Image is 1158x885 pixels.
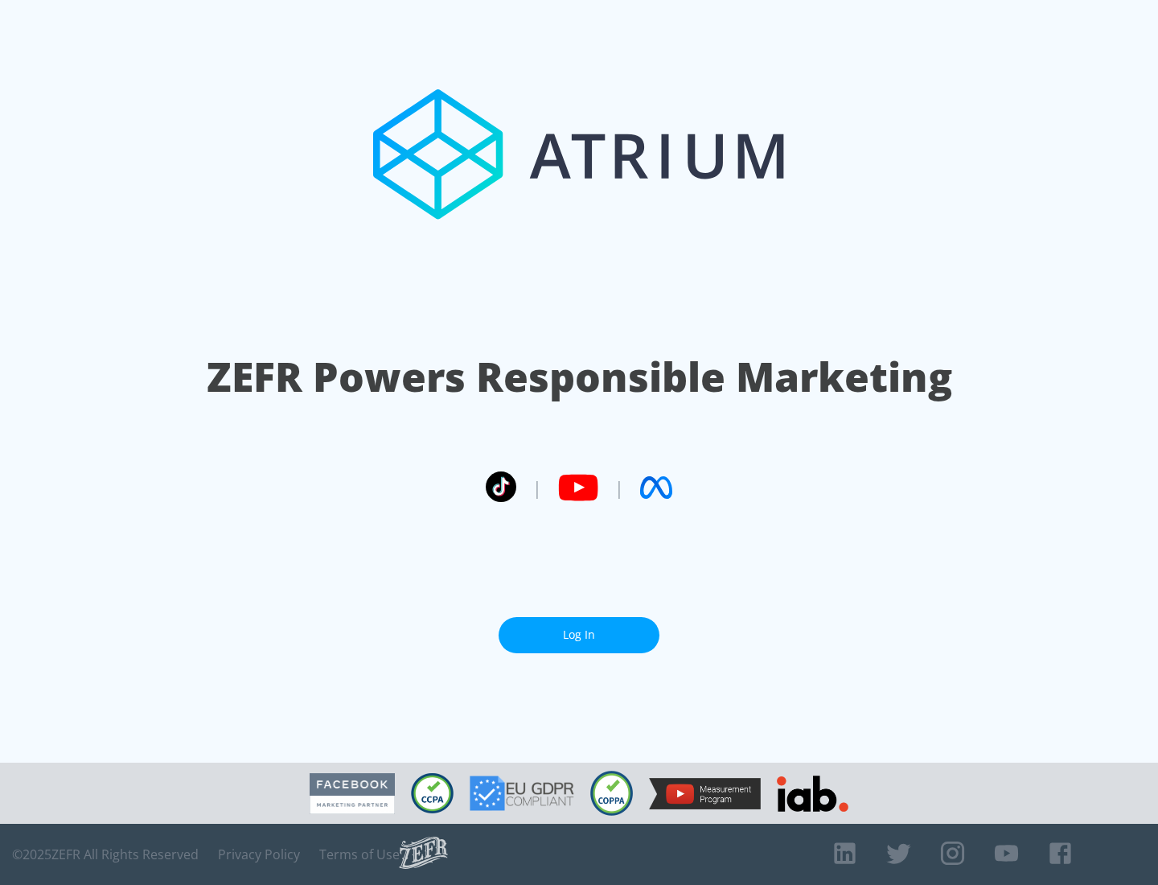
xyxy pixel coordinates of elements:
img: GDPR Compliant [470,776,574,811]
span: | [614,475,624,500]
img: COPPA Compliant [590,771,633,816]
img: YouTube Measurement Program [649,778,761,809]
h1: ZEFR Powers Responsible Marketing [207,349,952,405]
img: Facebook Marketing Partner [310,773,395,814]
img: CCPA Compliant [411,773,454,813]
span: | [532,475,542,500]
a: Privacy Policy [218,846,300,862]
span: © 2025 ZEFR All Rights Reserved [12,846,199,862]
a: Terms of Use [319,846,400,862]
img: IAB [777,776,848,812]
a: Log In [499,617,659,653]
